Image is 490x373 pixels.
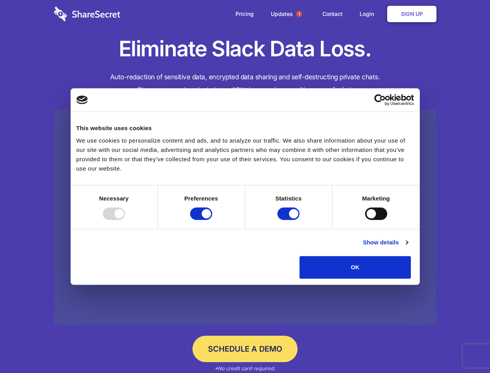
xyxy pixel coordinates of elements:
strong: Statistics [275,195,302,202]
a: Contact [315,2,350,26]
a: Usercentrics Cookiebot - opens in a new window [346,94,414,106]
button: OK [300,256,411,279]
a: Sign Up [387,6,436,22]
strong: Preferences [184,195,218,202]
a: Login [352,2,386,26]
span: 1 [296,11,302,17]
a: Show details [363,238,408,247]
img: logo-wordmark-white-trans-d4663122ce5f474addd5e946df7df03e33cb6a1c49d2221995e7729f52c070b2.svg [54,7,120,21]
h1: Eliminate Slack Data Loss. [54,35,436,63]
a: Pricing [228,2,261,26]
div: We use cookies to personalize content and ads, and to analyze our traffic. We also share informat... [76,136,414,173]
div: This website uses cookies [76,124,414,133]
a: Wistia video thumbnail [54,110,436,325]
h4: Auto-redaction of sensitive data, encrypted data sharing and self-destructing private chats. Shar... [54,71,436,96]
img: logo [76,96,88,104]
em: *No credit card required. [215,365,275,371]
strong: Necessary [99,195,129,202]
strong: Marketing [362,195,390,202]
a: Schedule a Demo [192,336,298,362]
